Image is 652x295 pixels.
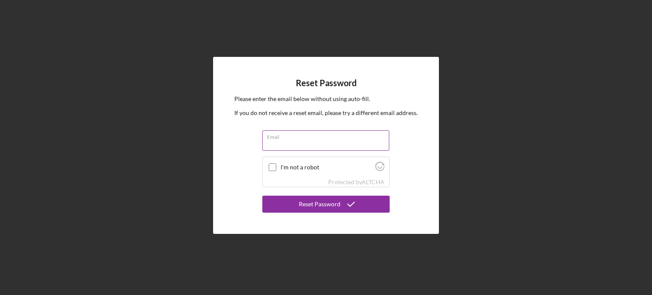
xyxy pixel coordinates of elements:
h4: Reset Password [296,78,357,88]
label: Email [267,131,389,140]
button: Reset Password [262,196,390,213]
p: If you do not receive a reset email, please try a different email address. [234,108,418,118]
label: I'm not a robot [281,164,373,171]
a: Visit Altcha.org [375,165,385,172]
p: Please enter the email below without using auto-fill. [234,94,418,104]
div: Reset Password [299,196,340,213]
div: Protected by [328,179,385,185]
a: Visit Altcha.org [362,178,385,185]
